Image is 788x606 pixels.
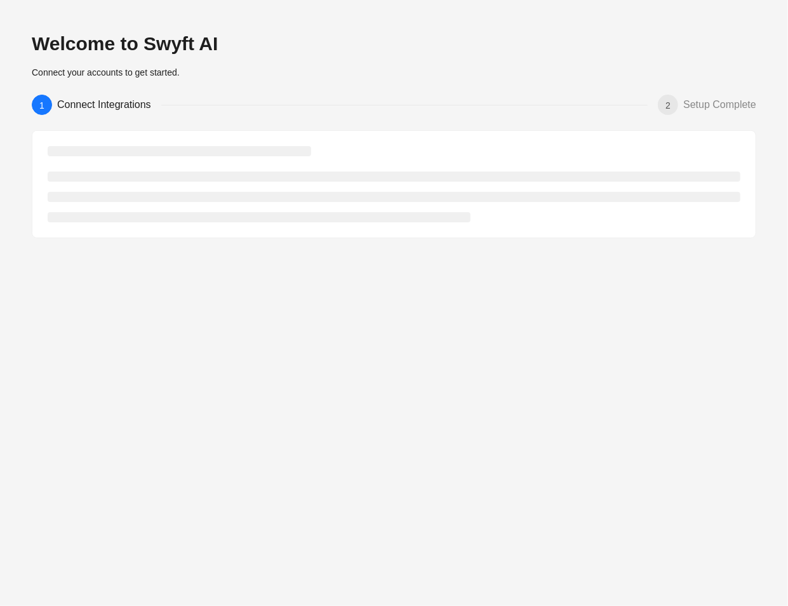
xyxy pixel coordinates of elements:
[32,67,180,77] span: Connect your accounts to get started.
[32,32,756,56] h2: Welcome to Swyft AI
[665,100,671,111] span: 2
[39,100,44,111] span: 1
[57,95,161,115] div: Connect Integrations
[683,95,756,115] div: Setup Complete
